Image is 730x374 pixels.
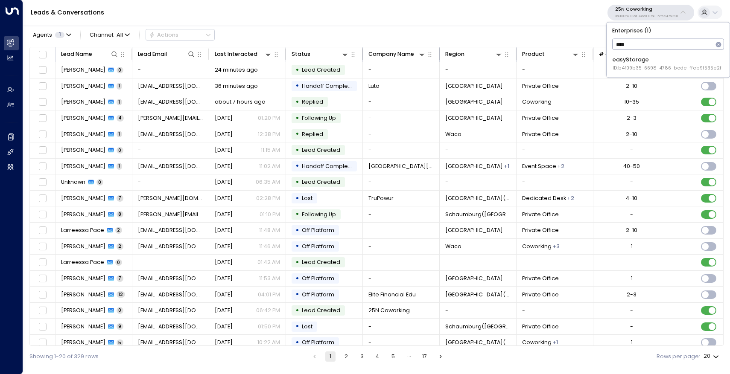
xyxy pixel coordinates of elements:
[522,82,559,90] span: Private Office
[631,275,633,282] div: 1
[445,98,503,106] span: Buffalo Grove
[522,98,552,106] span: Coworking
[522,291,559,299] span: Private Office
[630,323,633,331] div: -
[256,307,280,314] p: 06:42 PM
[626,82,637,90] div: 2-10
[138,275,204,282] span: shelby@rootedresiliencewc.com
[259,275,280,282] p: 11:53 AM
[388,351,398,362] button: Go to page 5
[138,130,204,138] span: devinpagan@yahoo.com
[522,243,552,250] span: Coworking
[138,98,204,106] span: js8044181@gmail.com
[557,162,564,170] div: Meeting Room,Meeting Room / Event Space
[420,351,430,362] button: Go to page 17
[599,49,633,59] div: # of people
[295,192,299,205] div: •
[132,255,209,270] td: -
[132,62,209,78] td: -
[138,49,167,59] div: Lead Email
[363,271,440,287] td: -
[522,114,559,122] span: Private Office
[215,339,233,346] span: Sep 30, 2025
[302,82,357,90] span: Handoff Completed
[215,82,258,90] span: 36 minutes ago
[117,291,125,298] span: 12
[445,211,511,218] span: Schaumburg(IL)
[363,142,440,158] td: -
[31,8,104,17] a: Leads & Conversations
[302,258,340,266] span: Lead Created
[29,29,74,40] button: Agents1
[626,130,637,138] div: 2-10
[567,194,574,202] div: Meeting Room,Private Office
[440,255,517,270] td: -
[445,323,511,331] span: Schaumburg(IL)
[295,336,299,349] div: •
[117,99,122,105] span: 1
[517,303,593,319] td: -
[295,144,299,157] div: •
[552,243,560,250] div: Dedicated Desk,Private Office,Virtual Office
[38,338,47,348] span: Toggle select row
[552,339,558,346] div: Dedicated Desk
[522,130,559,138] span: Private Office
[615,7,678,12] p: 25N Coworking
[38,177,47,187] span: Toggle select row
[302,146,340,154] span: Lead Created
[292,49,310,59] div: Status
[295,320,299,333] div: •
[295,208,299,221] div: •
[146,29,215,41] div: Button group with a nested menu
[33,32,52,38] span: Agents
[61,146,105,154] span: Rachel Schmit
[363,62,440,78] td: -
[295,112,299,125] div: •
[138,162,204,170] span: rschmit@niu.edu
[517,174,593,190] td: -
[302,130,323,138] span: Replied
[61,258,104,266] span: Larreessa Pace
[627,291,637,299] div: 2-3
[295,64,299,77] div: •
[445,291,511,299] span: Frisco(TX)
[61,130,105,138] span: Devin Nipppagan
[440,62,517,78] td: -
[138,194,204,202] span: allison.fox@trupowur.net
[61,162,105,170] span: Rachel Schmit
[517,142,593,158] td: -
[445,82,503,90] span: Geneva
[309,351,446,362] nav: pagination navigation
[630,178,633,186] div: -
[624,98,639,106] div: 10-35
[215,307,233,314] span: Sep 30, 2025
[215,130,233,138] span: Oct 13, 2025
[215,275,233,282] span: Oct 07, 2025
[522,211,559,218] span: Private Office
[363,126,440,142] td: -
[61,82,105,90] span: Craig Brown
[630,307,633,314] div: -
[259,226,280,234] p: 11:48 AM
[258,323,280,331] p: 01:50 PM
[117,115,124,121] span: 4
[295,128,299,141] div: •
[87,29,133,40] button: Channel:All
[115,227,122,233] span: 2
[363,94,440,110] td: -
[258,130,280,138] p: 12:38 PM
[295,272,299,285] div: •
[259,243,280,250] p: 11:46 AM
[132,142,209,158] td: -
[440,174,517,190] td: -
[368,49,426,59] div: Company Name
[341,351,351,362] button: Go to page 2
[522,194,566,202] span: Dedicated Desk
[61,307,105,314] span: Sloane Huber
[61,291,105,299] span: Ed Cross
[295,224,299,237] div: •
[522,226,559,234] span: Private Office
[138,291,204,299] span: ed@elitefinancialedu.com
[445,114,503,122] span: Geneva
[117,275,123,281] span: 7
